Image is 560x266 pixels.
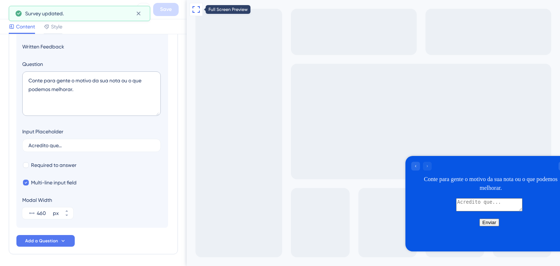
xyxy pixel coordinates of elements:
[60,207,73,213] button: px
[22,42,162,51] span: Written Feedback
[153,3,179,16] button: Save
[31,178,77,187] span: Multi-line input field
[31,161,77,169] span: Required to answer
[16,22,35,31] span: Content
[37,209,51,218] input: px
[23,4,134,15] div: Satisfação - Campos Customizados e Atributos
[22,60,162,69] label: Question
[25,238,58,244] span: Add a Question
[22,71,161,116] textarea: Conte para gente o motivo da sua nota ou o que podemos melhorar.
[51,22,62,31] span: Style
[60,213,73,219] button: px
[22,196,73,204] div: Modal Width
[160,5,172,14] span: Save
[53,209,59,218] div: px
[16,235,75,247] button: Add a Question
[28,143,155,148] input: Type a placeholder
[22,127,63,136] div: Input Placeholder
[219,156,386,251] iframe: UserGuiding Survey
